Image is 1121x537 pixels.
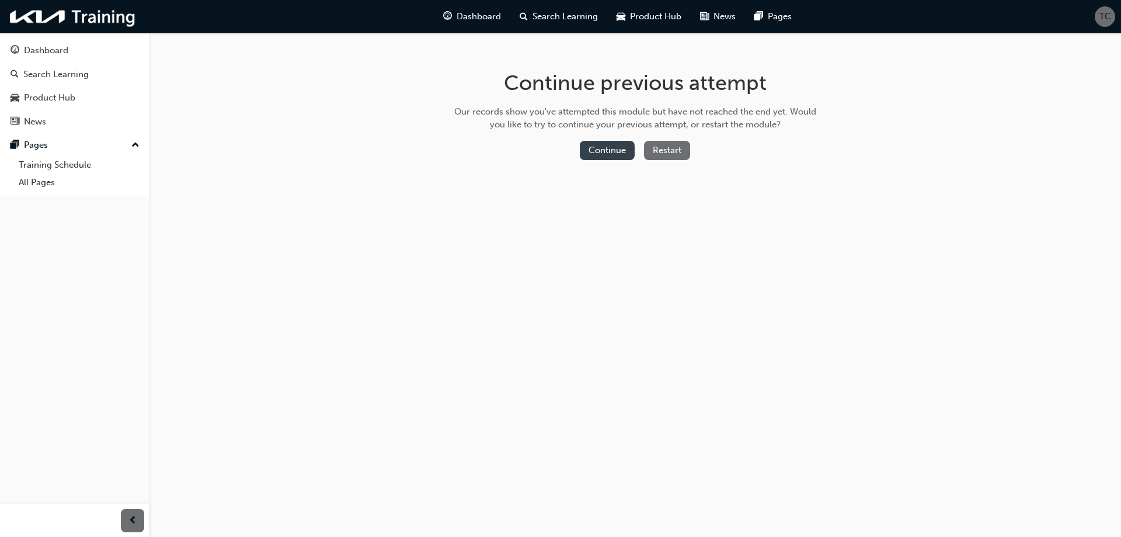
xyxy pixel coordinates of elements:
[713,10,736,23] span: News
[434,5,510,29] a: guage-iconDashboard
[5,64,144,85] a: Search Learning
[14,156,144,174] a: Training Schedule
[5,37,144,134] button: DashboardSearch LearningProduct HubNews
[24,115,46,129] div: News
[23,68,89,81] div: Search Learning
[532,10,598,23] span: Search Learning
[5,111,144,133] a: News
[11,70,19,80] span: search-icon
[24,91,75,105] div: Product Hub
[754,9,763,24] span: pages-icon
[520,9,528,24] span: search-icon
[607,5,691,29] a: car-iconProduct Hub
[5,134,144,156] button: Pages
[11,93,19,103] span: car-icon
[6,5,140,29] img: kia-training
[1099,10,1111,23] span: TC
[131,138,140,153] span: up-icon
[457,10,501,23] span: Dashboard
[450,105,820,131] div: Our records show you've attempted this module but have not reached the end yet. Would you like to...
[24,138,48,152] div: Pages
[450,70,820,96] h1: Continue previous attempt
[510,5,607,29] a: search-iconSearch Learning
[11,46,19,56] span: guage-icon
[443,9,452,24] span: guage-icon
[617,9,625,24] span: car-icon
[14,174,144,192] a: All Pages
[24,44,68,57] div: Dashboard
[768,10,792,23] span: Pages
[745,5,801,29] a: pages-iconPages
[5,87,144,109] a: Product Hub
[644,141,690,160] button: Restart
[691,5,745,29] a: news-iconNews
[700,9,709,24] span: news-icon
[1095,6,1115,27] button: TC
[11,117,19,127] span: news-icon
[5,40,144,61] a: Dashboard
[128,514,137,528] span: prev-icon
[580,141,635,160] button: Continue
[630,10,681,23] span: Product Hub
[11,140,19,151] span: pages-icon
